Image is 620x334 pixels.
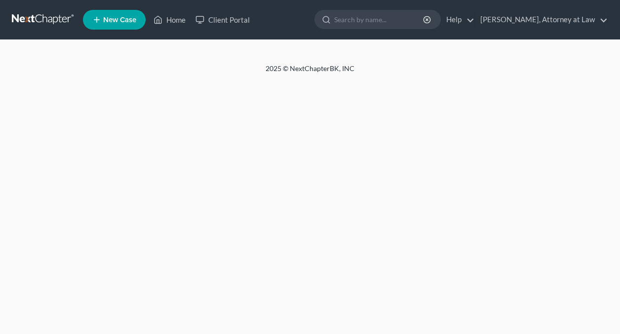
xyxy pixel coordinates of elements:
a: Help [441,11,474,29]
a: Client Portal [191,11,255,29]
div: 2025 © NextChapterBK, INC [29,64,591,81]
input: Search by name... [334,10,425,29]
a: Home [149,11,191,29]
span: New Case [103,16,136,24]
a: [PERSON_NAME], Attorney at Law [475,11,608,29]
